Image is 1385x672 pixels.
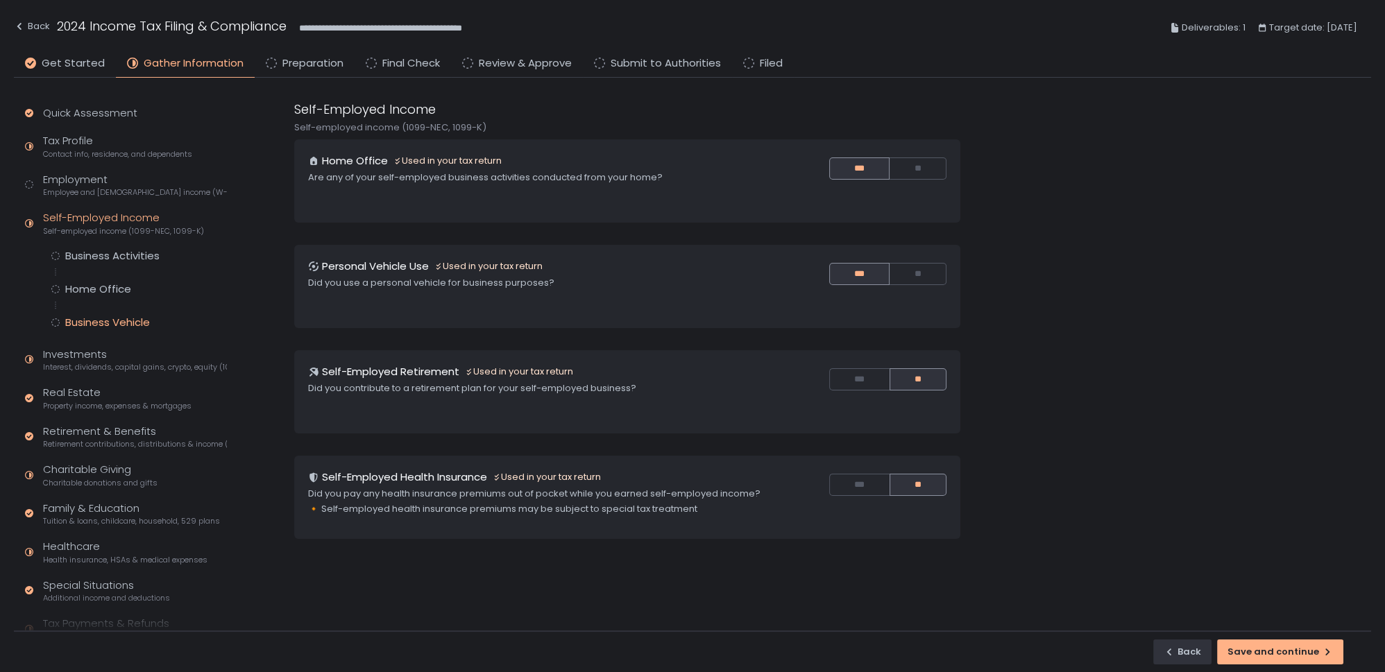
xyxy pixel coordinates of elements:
[308,277,774,289] div: Did you use a personal vehicle for business purposes?
[322,259,429,275] h1: Personal Vehicle Use
[493,471,601,483] div: Used in your tax return
[322,469,487,485] h1: Self-Employed Health Insurance
[1164,646,1201,658] div: Back
[42,55,105,71] span: Get Started
[308,382,774,395] div: Did you contribute to a retirement plan for your self-employed business?
[144,55,244,71] span: Gather Information
[43,501,220,527] div: Family & Education
[43,210,204,236] div: Self-Employed Income
[43,385,192,411] div: Real Estate
[43,439,227,449] span: Retirement contributions, distributions & income (1099-R, 5498)
[43,187,227,198] span: Employee and [DEMOGRAPHIC_DATA] income (W-2s)
[1153,639,1212,664] button: Back
[308,503,774,515] div: 🔸 Self-employed health insurance premiums may be subject to special tax treatment
[322,153,388,169] h1: Home Office
[294,100,436,119] h1: Self-Employed Income
[43,516,220,526] span: Tuition & loans, childcare, household, 529 plans
[1227,646,1333,658] div: Save and continue
[322,364,459,380] h1: Self-Employed Retirement
[294,121,960,134] div: Self-employed income (1099-NEC, 1099-K)
[465,365,573,378] div: Used in your tax return
[43,616,187,642] div: Tax Payments & Refunds
[434,260,543,273] div: Used in your tax return
[760,55,783,71] span: Filed
[1217,639,1343,664] button: Save and continue
[1182,19,1246,36] span: Deliverables: 1
[308,488,774,500] div: Did you pay any health insurance premiums out of pocket while you earned self-employed income?
[611,55,721,71] span: Submit to Authorities
[393,155,502,167] div: Used in your tax return
[43,133,192,160] div: Tax Profile
[14,18,50,35] div: Back
[57,17,287,35] h1: 2024 Income Tax Filing & Compliance
[65,316,150,329] div: Business Vehicle
[43,539,207,565] div: Healthcare
[43,149,192,160] span: Contact info, residence, and dependents
[479,55,572,71] span: Review & Approve
[1269,19,1357,36] span: Target date: [DATE]
[43,478,158,488] span: Charitable donations and gifts
[43,462,158,488] div: Charitable Giving
[43,578,170,604] div: Special Situations
[43,424,227,450] div: Retirement & Benefits
[43,226,204,236] span: Self-employed income (1099-NEC, 1099-K)
[43,172,227,198] div: Employment
[43,347,227,373] div: Investments
[308,171,774,184] div: Are any of your self-employed business activities conducted from your home?
[43,555,207,565] span: Health insurance, HSAs & medical expenses
[43,401,192,411] span: Property income, expenses & mortgages
[65,249,160,263] div: Business Activities
[382,55,440,71] span: Final Check
[43,593,170,603] span: Additional income and deductions
[43,362,227,372] span: Interest, dividends, capital gains, crypto, equity (1099s, K-1s)
[43,105,137,121] div: Quick Assessment
[14,17,50,40] button: Back
[65,282,131,296] div: Home Office
[282,55,343,71] span: Preparation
